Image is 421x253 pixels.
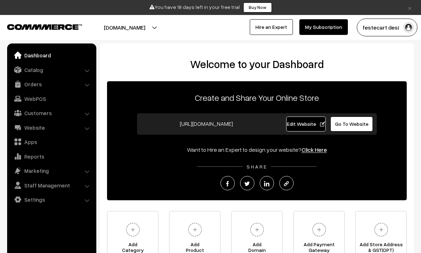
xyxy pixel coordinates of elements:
p: Create and Share Your Online Store [107,91,407,104]
img: plus.svg [309,220,329,239]
a: Catalog [9,63,94,76]
a: Dashboard [9,49,94,62]
h2: Welcome to your Dashboard [107,58,407,71]
a: Orders [9,78,94,91]
a: Hire an Expert [250,19,293,35]
img: COMMMERCE [7,24,82,30]
span: SHARE [243,164,271,170]
a: Reports [9,150,94,163]
a: Customers [9,107,94,119]
a: COMMMERCE [7,22,70,31]
span: Go To Website [335,121,369,127]
img: user [403,22,414,33]
a: Apps [9,135,94,148]
a: WebPOS [9,92,94,105]
a: Click Here [301,146,327,153]
button: festecart desi [357,19,417,36]
div: You have 18 days left in your free trial [2,2,419,12]
a: × [405,3,415,12]
a: Website [9,121,94,134]
img: plus.svg [185,220,205,239]
a: My Subscription [299,19,348,35]
div: Want to Hire an Expert to design your website? [107,145,407,154]
img: plus.svg [371,220,391,239]
img: plus.svg [123,220,143,239]
a: Edit Website [286,117,326,131]
a: Staff Management [9,179,94,192]
a: Buy Now [243,2,272,12]
span: Edit Website [287,121,325,127]
a: Marketing [9,164,94,177]
a: Go To Website [330,117,373,131]
img: plus.svg [247,220,267,239]
button: [DOMAIN_NAME] [79,19,170,36]
a: Settings [9,193,94,206]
